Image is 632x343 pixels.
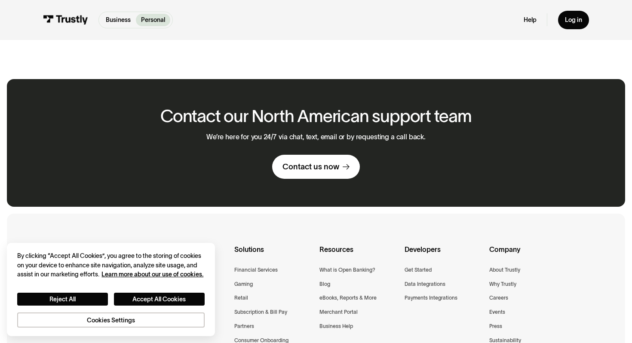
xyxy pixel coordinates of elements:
[234,294,248,303] a: Retail
[489,280,516,289] a: Why Trustly
[106,15,131,24] p: Business
[405,244,483,265] div: Developers
[234,322,254,331] a: Partners
[234,266,278,275] a: Financial Services
[136,14,170,26] a: Personal
[272,155,360,179] a: Contact us now
[319,294,377,303] a: eBooks, Reports & More
[558,11,589,29] a: Log in
[489,322,502,331] a: Press
[489,266,520,275] a: About Trustly
[234,308,287,317] a: Subscription & Bill Pay
[234,244,313,265] div: Solutions
[114,293,205,306] button: Accept All Cookies
[405,280,445,289] a: Data Integrations
[405,266,432,275] a: Get Started
[319,308,358,317] a: Merchant Portal
[160,107,472,126] h2: Contact our North American support team
[565,16,582,24] div: Log in
[489,308,505,317] a: Events
[141,15,165,24] p: Personal
[319,266,375,275] a: What is Open Banking?
[319,244,398,265] div: Resources
[17,293,108,306] button: Reject All
[489,244,568,265] div: Company
[206,133,426,141] p: We’re here for you 24/7 via chat, text, email or by requesting a call back.
[319,280,330,289] a: Blog
[43,15,88,24] img: Trustly Logo
[489,294,508,303] a: Careers
[17,312,204,327] button: Cookies Settings
[524,16,537,24] a: Help
[7,243,215,336] div: Cookie banner
[17,251,204,327] div: Privacy
[282,162,339,172] div: Contact us now
[17,251,204,279] div: By clicking “Accept All Cookies”, you agree to the storing of cookies on your device to enhance s...
[319,322,353,331] a: Business Help
[101,271,203,278] a: More information about your privacy, opens in a new tab
[405,294,457,303] a: Payments Integrations
[101,14,136,26] a: Business
[234,280,253,289] a: Gaming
